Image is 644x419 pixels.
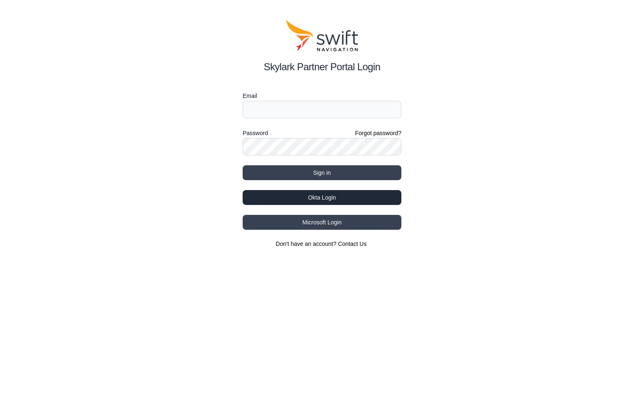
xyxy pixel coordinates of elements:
[243,165,401,180] button: Sign in
[243,60,401,74] h2: Skylark Partner Portal Login
[338,240,367,247] a: Contact Us
[243,190,401,205] button: Okta Login
[243,128,268,138] label: Password
[243,240,401,248] section: Don't have an account?
[243,215,401,230] button: Microsoft Login
[355,129,401,137] a: Forgot password?
[243,91,401,101] label: Email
